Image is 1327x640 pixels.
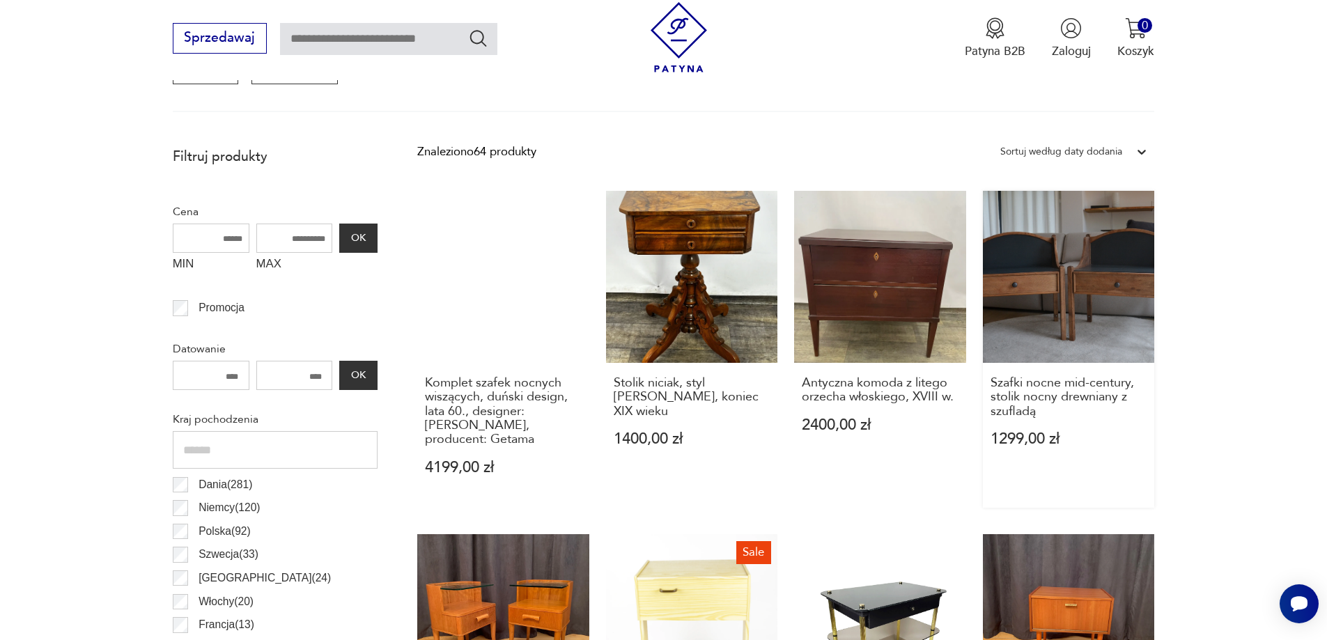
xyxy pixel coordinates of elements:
p: Filtruj produkty [173,148,378,166]
button: Patyna B2B [965,17,1025,59]
button: 0Koszyk [1117,17,1154,59]
a: Antyczna komoda z litego orzecha włoskiego, XVIII w.Antyczna komoda z litego orzecha włoskiego, X... [794,191,966,508]
p: Niemcy ( 120 ) [199,499,260,517]
h3: Antyczna komoda z litego orzecha włoskiego, XVIII w. [802,376,959,405]
a: Sprzedawaj [173,33,267,45]
label: MIN [173,253,249,279]
p: Datowanie [173,340,378,358]
p: 1299,00 zł [991,432,1147,446]
p: Włochy ( 20 ) [199,593,254,611]
p: Kraj pochodzenia [173,410,378,428]
p: Koszyk [1117,43,1154,59]
button: OK [339,224,377,253]
a: Szafki nocne mid-century, stolik nocny drewniany z szufladąSzafki nocne mid-century, stolik nocny... [983,191,1155,508]
p: Promocja [199,299,245,317]
p: Polska ( 92 ) [199,522,251,540]
p: 4199,00 zł [425,460,582,475]
h3: Szafki nocne mid-century, stolik nocny drewniany z szufladą [991,376,1147,419]
button: Sprzedawaj [173,23,267,54]
img: Ikona medalu [984,17,1006,39]
div: Sortuj według daty dodania [1000,143,1122,161]
a: Ikona medaluPatyna B2B [965,17,1025,59]
label: MAX [256,253,333,279]
a: Stolik niciak, styl Ludwik, koniec XIX wiekuStolik niciak, styl [PERSON_NAME], koniec XIX wieku14... [606,191,778,508]
div: 0 [1138,18,1152,33]
img: Ikonka użytkownika [1060,17,1082,39]
p: 1400,00 zł [614,432,770,446]
p: Szwecja ( 33 ) [199,545,258,563]
a: Komplet szafek nocnych wiszących, duński design, lata 60., designer: Hans J. Wegner, producent: G... [417,191,589,508]
img: Ikona koszyka [1125,17,1147,39]
div: Znaleziono 64 produkty [417,143,536,161]
p: Francja ( 13 ) [199,616,254,634]
p: Cena [173,203,378,221]
p: [GEOGRAPHIC_DATA] ( 24 ) [199,569,331,587]
iframe: Smartsupp widget button [1280,584,1319,623]
p: Dania ( 281 ) [199,476,252,494]
h3: Komplet szafek nocnych wiszących, duński design, lata 60., designer: [PERSON_NAME], producent: Ge... [425,376,582,447]
button: OK [339,361,377,390]
p: Zaloguj [1052,43,1091,59]
button: Zaloguj [1052,17,1091,59]
button: Szukaj [468,28,488,48]
img: Patyna - sklep z meblami i dekoracjami vintage [644,2,714,72]
p: 2400,00 zł [802,418,959,432]
h3: Stolik niciak, styl [PERSON_NAME], koniec XIX wieku [614,376,770,419]
p: Patyna B2B [965,43,1025,59]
